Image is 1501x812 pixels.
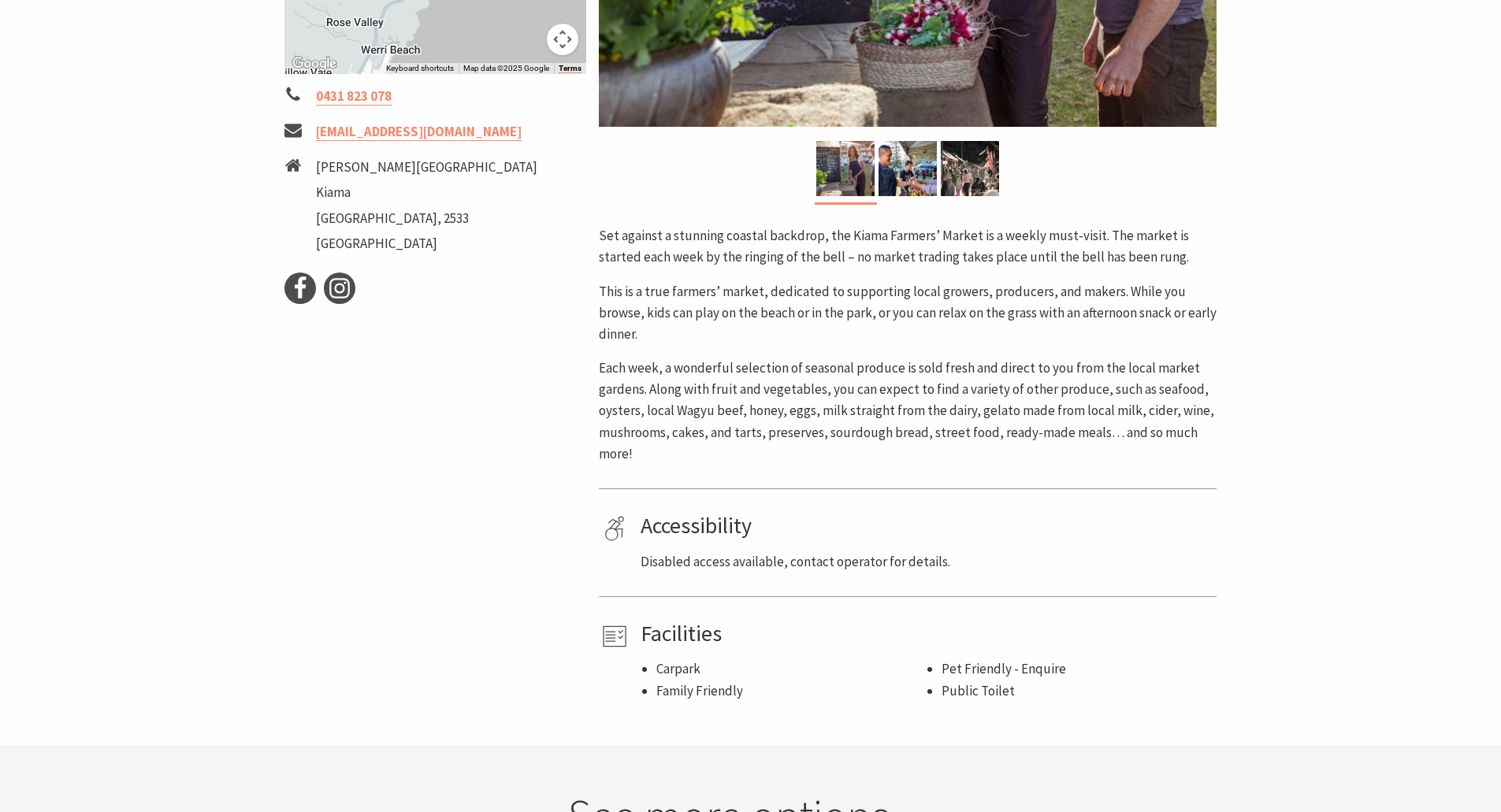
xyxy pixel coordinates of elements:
img: Kiama Farmers Market [941,141,999,196]
a: Terms (opens in new tab) [559,64,581,73]
p: Each week, a wonderful selection of seasonal produce is sold fresh and direct to you from the loc... [599,358,1217,465]
a: [EMAIL_ADDRESS][DOMAIN_NAME] [316,123,522,141]
img: Kiama-Farmers-Market-Credit-DNSW [816,141,875,196]
a: Open this area in Google Maps (opens a new window) [288,54,340,74]
a: 0431 823 078 [316,87,392,106]
li: Kiama [316,182,537,203]
button: Map camera controls [547,24,578,55]
li: Pet Friendly - Enquire [942,658,1211,680]
img: Google [288,54,340,74]
img: Kiama-Farmers-Market-Credit-DNSW [879,141,937,196]
li: Family Friendly [656,680,926,702]
li: [PERSON_NAME][GEOGRAPHIC_DATA] [316,157,537,178]
p: Disabled access available, contact operator for details. [641,551,1211,573]
p: Set against a stunning coastal backdrop, the Kiama Farmers’ Market is a weekly must-visit. The ma... [599,225,1217,268]
li: Public Toilet [942,680,1211,702]
li: Carpark [656,658,926,680]
li: [GEOGRAPHIC_DATA] [316,233,537,254]
span: Map data ©2025 Google [463,64,549,72]
button: Keyboard shortcuts [386,63,454,74]
p: This is a true farmers’ market, dedicated to supporting local growers, producers, and makers. Whi... [599,281,1217,346]
li: [GEOGRAPHIC_DATA], 2533 [316,208,537,229]
h4: Facilities [641,621,1211,647]
h4: Accessibility [641,513,1211,539]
